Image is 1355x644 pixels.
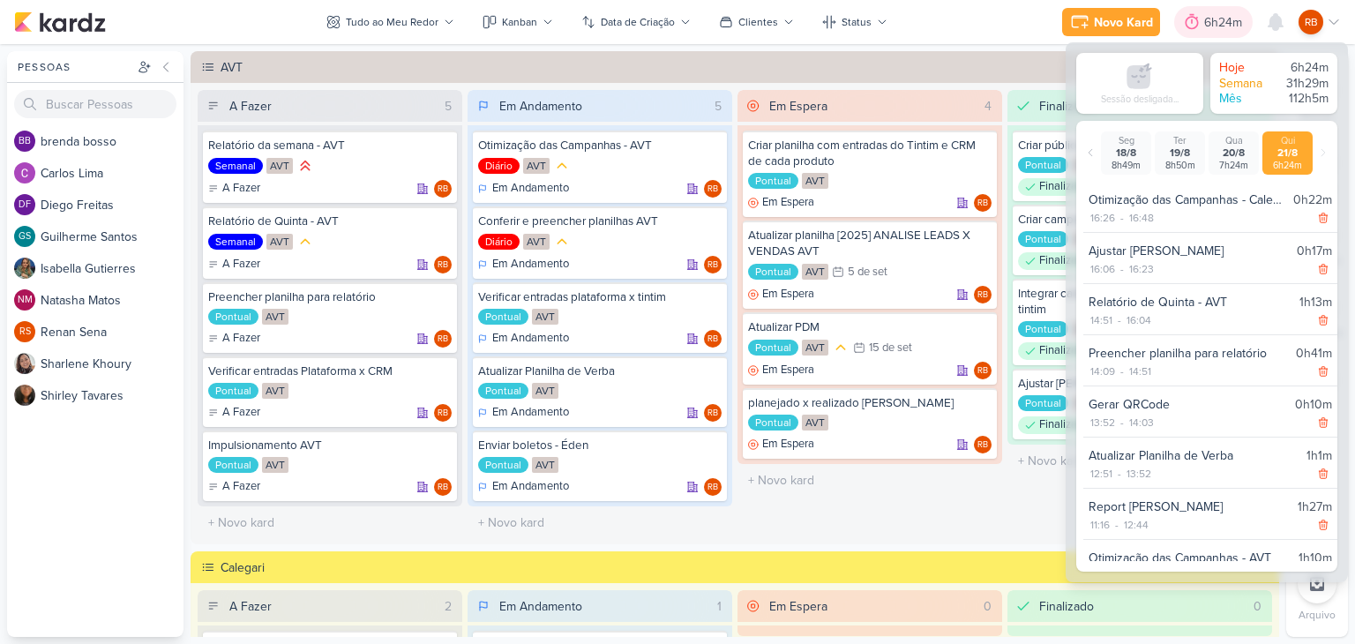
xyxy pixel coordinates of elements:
[471,510,729,535] input: + Novo kard
[478,457,528,473] div: Pontual
[19,200,31,210] p: DF
[974,362,992,379] div: Rogerio Bispo
[741,468,999,493] input: + Novo kard
[1246,597,1269,616] div: 0
[1039,97,1094,116] div: Finalizado
[707,335,718,344] p: RB
[499,597,582,616] div: Em Andamento
[748,319,992,335] div: Atualizar PDM
[1127,261,1156,277] div: 16:23
[1018,376,1261,392] div: Ajustar Verba Éden
[1112,517,1122,533] div: -
[802,173,828,189] div: AVT
[266,158,293,174] div: AVT
[434,256,452,273] div: Rogerio Bispo
[14,226,35,247] div: Guilherme Santos
[704,478,722,496] div: Responsável: Rogerio Bispo
[832,339,850,356] div: Prioridade Média
[14,289,35,311] div: Natasha Matos
[262,383,288,399] div: AVT
[704,330,722,348] div: Rogerio Bispo
[1018,416,1097,434] div: Finalizado
[1018,395,1068,411] div: Pontual
[1089,395,1288,414] div: Gerar QRCode
[41,386,183,405] div: S h i r l e y T a v a r e s
[1101,94,1179,105] div: Sessão desligada...
[41,196,183,214] div: D i e g o F r e i t a s
[707,483,718,492] p: RB
[208,404,260,422] div: A Fazer
[974,194,992,212] div: Rogerio Bispo
[1089,210,1117,226] div: 16:26
[762,286,814,303] p: Em Espera
[434,478,452,496] div: Responsável: Rogerio Bispo
[748,415,798,431] div: Pontual
[707,185,718,194] p: RB
[478,180,569,198] div: Em Andamento
[14,353,35,374] img: Sharlene Khoury
[748,395,992,411] div: planejado x realizado Éden
[492,330,569,348] p: Em Andamento
[434,330,452,348] div: Responsável: Rogerio Bispo
[222,478,260,496] p: A Fazer
[478,213,722,229] div: Conferir e preencher planilhas AVT
[266,234,293,250] div: AVT
[221,558,1274,577] div: Calegari
[434,330,452,348] div: Rogerio Bispo
[553,157,571,175] div: Prioridade Média
[1117,261,1127,277] div: -
[848,266,887,278] div: 5 de set
[704,180,722,198] div: Responsável: Rogerio Bispo
[1089,312,1114,328] div: 14:51
[41,132,183,151] div: b r e n d a b o s s o
[762,362,814,379] p: Em Espera
[974,194,992,212] div: Responsável: Rogerio Bispo
[1158,135,1202,146] div: Ter
[1089,242,1290,260] div: Ajustar [PERSON_NAME]
[1117,415,1127,431] div: -
[478,138,722,154] div: Otimização das Campanhas - AVT
[1127,415,1156,431] div: 14:03
[553,233,571,251] div: Prioridade Média
[802,340,828,356] div: AVT
[974,286,992,303] div: Responsável: Rogerio Bispo
[1276,91,1329,107] div: 112h5m
[523,234,550,250] div: AVT
[438,597,459,616] div: 2
[434,180,452,198] div: Rogerio Bispo
[1122,517,1150,533] div: 12:44
[1204,13,1247,32] div: 6h24m
[707,261,718,270] p: RB
[296,233,314,251] div: Prioridade Média
[478,478,569,496] div: Em Andamento
[18,296,33,305] p: NM
[41,228,183,246] div: G u i l h e r m e S a n t o s
[1266,146,1309,160] div: 21/8
[478,256,569,273] div: Em Andamento
[208,383,258,399] div: Pontual
[1114,312,1125,328] div: -
[1117,210,1127,226] div: -
[1018,231,1068,247] div: Pontual
[1039,178,1089,196] p: Finalizado
[1158,146,1202,160] div: 19/8
[1094,13,1153,32] div: Novo Kard
[1299,549,1332,567] div: 1h10m
[977,441,988,450] p: RB
[19,327,31,337] p: RS
[762,194,814,212] p: Em Espera
[434,404,452,422] div: Responsável: Rogerio Bispo
[1011,448,1269,474] input: + Novo kard
[523,158,550,174] div: AVT
[748,173,798,189] div: Pontual
[478,404,569,422] div: Em Andamento
[748,436,814,453] div: Em Espera
[704,256,722,273] div: Responsável: Rogerio Bispo
[1125,466,1153,482] div: 13:52
[208,138,452,154] div: Relatório da semana - AVT
[704,256,722,273] div: Rogerio Bispo
[434,256,452,273] div: Responsável: Rogerio Bispo
[438,483,448,492] p: RB
[1117,363,1127,379] div: -
[14,162,35,183] img: Carlos Lima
